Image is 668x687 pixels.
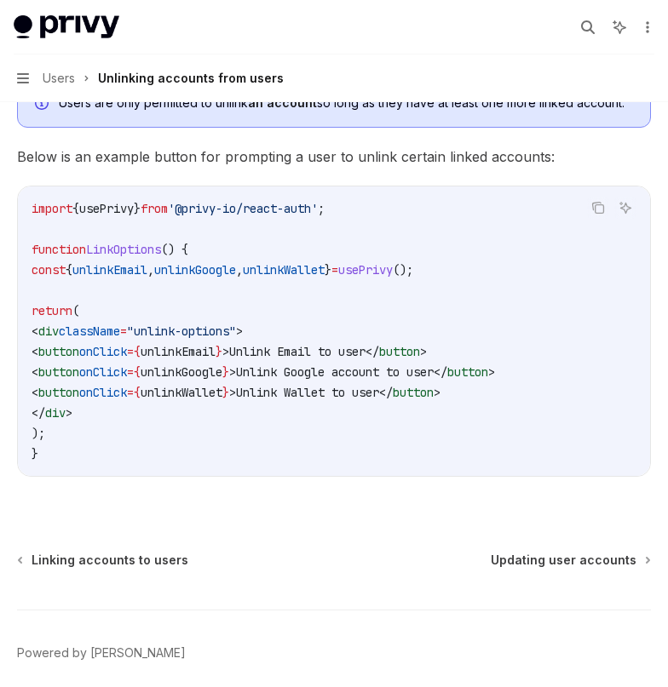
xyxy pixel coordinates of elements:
span: Users are only permitted to unlink so long as they have at least one more linked account. [59,94,633,112]
span: Unlink Google account to user [236,364,434,380]
span: { [72,201,79,216]
span: , [236,262,243,278]
span: Updating user accounts [491,552,636,569]
span: < [32,323,38,339]
span: usePrivy [338,262,393,278]
img: light logo [14,15,119,39]
span: Users [43,68,75,89]
span: </ [366,344,379,359]
span: div [38,323,59,339]
span: button [38,385,79,400]
span: unlinkGoogle [154,262,236,278]
span: = [120,323,127,339]
span: } [216,344,222,359]
button: Ask AI [614,197,636,219]
span: > [434,385,441,400]
span: > [488,364,495,380]
span: } [325,262,331,278]
span: unlinkGoogle [141,364,222,380]
div: Unlinking accounts from users [98,68,284,89]
svg: Info [35,96,52,113]
span: button [38,364,79,380]
a: Updating user accounts [491,552,649,569]
span: button [447,364,488,380]
span: className [59,323,120,339]
span: const [32,262,66,278]
span: div [45,405,66,421]
span: </ [379,385,393,400]
span: </ [434,364,447,380]
span: LinkOptions [86,242,161,257]
span: = [127,344,134,359]
span: import [32,201,72,216]
span: < [32,344,38,359]
a: Powered by [PERSON_NAME] [17,644,186,661]
span: from [141,201,168,216]
span: (); [393,262,413,278]
span: = [127,364,134,380]
span: > [420,344,427,359]
span: </ [32,405,45,421]
span: onClick [79,364,127,380]
span: > [222,344,229,359]
span: { [134,364,141,380]
span: ( [72,303,79,318]
strong: an account [248,95,317,110]
span: ; [318,201,325,216]
span: > [66,405,72,421]
span: Below is an example button for prompting a user to unlink certain linked accounts: [17,145,651,169]
span: Linking accounts to users [32,552,188,569]
span: onClick [79,344,127,359]
span: > [229,385,236,400]
span: > [229,364,236,380]
span: ); [32,426,45,441]
span: Unlink Email to user [229,344,366,359]
span: button [393,385,434,400]
span: > [236,323,243,339]
span: { [134,385,141,400]
button: Copy the contents from the code block [587,197,609,219]
span: } [222,364,229,380]
span: unlinkWallet [141,385,222,400]
span: unlinkEmail [72,262,147,278]
span: } [32,446,38,461]
span: '@privy-io/react-auth' [168,201,318,216]
span: () { [161,242,188,257]
span: < [32,385,38,400]
span: onClick [79,385,127,400]
span: < [32,364,38,380]
span: return [32,303,72,318]
span: = [331,262,338,278]
span: { [66,262,72,278]
span: unlinkWallet [243,262,325,278]
span: usePrivy [79,201,134,216]
span: = [127,385,134,400]
span: { [134,344,141,359]
span: button [38,344,79,359]
span: function [32,242,86,257]
span: Unlink Wallet to user [236,385,379,400]
span: } [134,201,141,216]
span: unlinkEmail [141,344,216,359]
span: , [147,262,154,278]
a: Linking accounts to users [19,552,188,569]
span: "unlink-options" [127,323,236,339]
button: More actions [637,15,654,39]
span: } [222,385,229,400]
span: button [379,344,420,359]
